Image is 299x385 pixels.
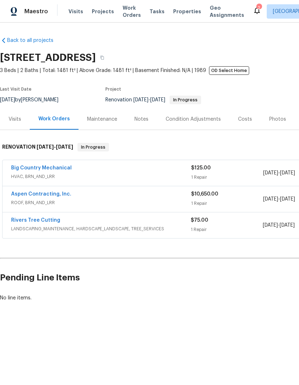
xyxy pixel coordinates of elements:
[238,116,252,123] div: Costs
[170,98,200,102] span: In Progress
[210,4,244,19] span: Geo Assignments
[11,173,191,180] span: HVAC, BRN_AND_LRR
[123,4,141,19] span: Work Orders
[191,226,262,233] div: 1 Repair
[263,170,278,175] span: [DATE]
[173,8,201,15] span: Properties
[37,144,54,149] span: [DATE]
[191,192,218,197] span: $10,650.00
[166,116,221,123] div: Condition Adjustments
[9,116,21,123] div: Visits
[11,192,71,197] a: Aspen Contracting, Inc.
[105,87,121,91] span: Project
[105,97,201,102] span: Renovation
[38,115,70,122] div: Work Orders
[191,218,208,223] span: $75.00
[87,116,117,123] div: Maintenance
[78,144,108,151] span: In Progress
[11,225,191,232] span: LANDSCAPING_MAINTENANCE, HARDSCAPE_LANDSCAPE, TREE_SERVICES
[11,165,72,170] a: Big Country Mechanical
[280,197,295,202] span: [DATE]
[263,196,295,203] span: -
[209,66,249,75] span: OD Select Home
[37,144,73,149] span: -
[68,8,83,15] span: Visits
[150,97,165,102] span: [DATE]
[134,116,148,123] div: Notes
[56,144,73,149] span: [DATE]
[2,143,73,151] h6: RENOVATION
[280,170,295,175] span: [DATE]
[133,97,148,102] span: [DATE]
[133,97,165,102] span: -
[263,223,278,228] span: [DATE]
[11,199,191,206] span: ROOF, BRN_AND_LRR
[92,8,114,15] span: Projects
[191,165,211,170] span: $125.00
[263,222,295,229] span: -
[191,174,263,181] div: 1 Repair
[96,51,109,64] button: Copy Address
[24,8,48,15] span: Maestro
[280,223,295,228] span: [DATE]
[263,197,278,202] span: [DATE]
[149,9,165,14] span: Tasks
[11,218,60,223] a: Rivers Tree Cutting
[263,169,295,177] span: -
[191,200,263,207] div: 1 Repair
[256,4,261,11] div: 2
[269,116,286,123] div: Photos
